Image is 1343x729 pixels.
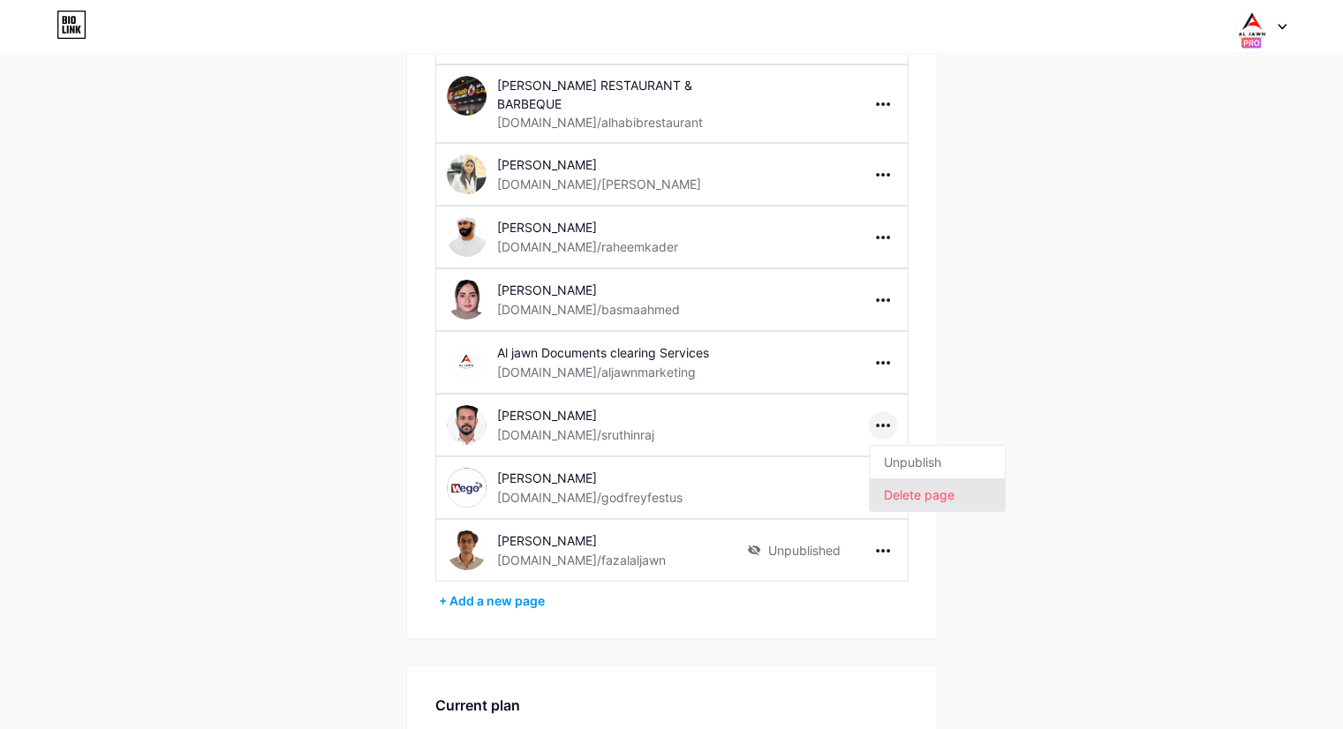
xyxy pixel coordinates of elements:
[497,281,747,299] div: [PERSON_NAME]
[497,406,747,425] div: [PERSON_NAME]
[497,363,696,381] div: [DOMAIN_NAME]/aljawnmarketing
[497,469,747,487] div: [PERSON_NAME]
[497,425,654,444] div: [DOMAIN_NAME]/sruthinraj
[447,280,487,319] img: basmaahmed
[447,405,487,445] img: sruthinraj
[447,154,487,194] img: anushika
[497,113,703,132] div: [DOMAIN_NAME]/alhabibrestaurant
[435,695,909,716] div: Current plan
[870,478,1005,511] li: Delete page
[497,76,747,113] div: [PERSON_NAME] RESTAURANT & BARBEQUE
[497,218,747,237] div: [PERSON_NAME]
[497,531,747,550] div: [PERSON_NAME]
[447,217,487,257] img: raheemkader
[497,155,747,174] div: [PERSON_NAME]
[447,342,487,382] img: aljawnmarketing
[747,530,841,570] div: Unpublished
[497,175,701,193] div: [DOMAIN_NAME]/[PERSON_NAME]
[870,446,1005,478] li: Unpublish
[497,237,678,256] div: [DOMAIN_NAME]/raheemkader
[447,468,487,507] img: godfreyfestus
[447,530,487,570] img: fazalaljawn
[447,76,487,116] img: alhabibrestaurant
[497,488,683,507] div: [DOMAIN_NAME]/godfreyfestus
[497,343,747,362] div: Al jawn Documents clearing Services
[497,551,666,569] div: [DOMAIN_NAME]/fazalaljawn
[439,592,909,610] div: + Add a new page
[1234,10,1268,43] img: aljawn
[497,300,680,319] div: [DOMAIN_NAME]/basmaahmed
